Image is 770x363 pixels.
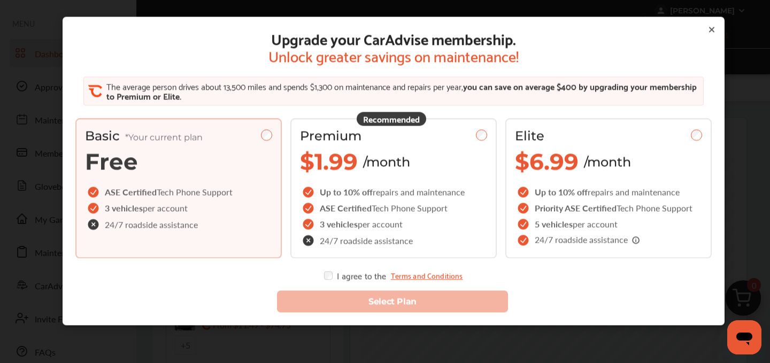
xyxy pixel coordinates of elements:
[535,235,641,245] span: 24/7 roadside assistance
[573,218,618,230] span: per account
[320,202,372,214] span: ASE Certified
[88,84,102,98] img: CA_CheckIcon.cf4f08d4.svg
[268,47,519,64] span: Unlock greater savings on maintenance!
[372,202,448,214] span: Tech Phone Support
[588,186,680,198] span: repairs and maintenance
[300,148,358,175] span: $1.99
[584,154,631,169] span: /month
[535,218,573,230] span: 5 vehicles
[303,219,315,229] img: checkIcon.6d469ec1.svg
[88,187,101,197] img: checkIcon.6d469ec1.svg
[518,187,530,197] img: checkIcon.6d469ec1.svg
[106,79,463,93] span: The average person drives about 13,500 miles and spends $1,300 on maintenance and repairs per year,
[320,186,373,198] span: Up to 10% off
[617,202,692,214] span: Tech Phone Support
[268,29,519,47] span: Upgrade your CarAdvise membership.
[125,132,203,142] span: *Your current plan
[85,148,138,175] span: Free
[157,186,233,198] span: Tech Phone Support
[105,186,157,198] span: ASE Certified
[320,236,413,245] span: 24/7 roadside assistance
[88,219,101,230] img: check-cross-icon.c68f34ea.svg
[357,112,426,126] div: Recommended
[727,320,761,354] iframe: Button to launch messaging window
[518,235,530,245] img: checkIcon.6d469ec1.svg
[358,218,403,230] span: per account
[373,186,465,198] span: repairs and maintenance
[303,235,315,246] img: check-cross-icon.c68f34ea.svg
[515,148,579,175] span: $6.99
[85,128,203,143] span: Basic
[515,128,544,143] span: Elite
[303,203,315,213] img: checkIcon.6d469ec1.svg
[518,219,530,229] img: checkIcon.6d469ec1.svg
[303,187,315,197] img: checkIcon.6d469ec1.svg
[88,203,101,213] img: checkIcon.6d469ec1.svg
[105,202,143,214] span: 3 vehicles
[518,203,530,213] img: checkIcon.6d469ec1.svg
[324,271,463,280] div: I agree to the
[363,154,410,169] span: /month
[535,202,617,214] span: Priority ASE Certified
[320,218,358,230] span: 3 vehicles
[143,202,188,214] span: per account
[106,79,697,103] span: you can save on average $400 by upgrading your membership to Premium or Elite.
[300,128,361,143] span: Premium
[391,271,463,280] a: Terms and Conditions
[535,186,588,198] span: Up to 10% off
[105,220,198,229] span: 24/7 roadside assistance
